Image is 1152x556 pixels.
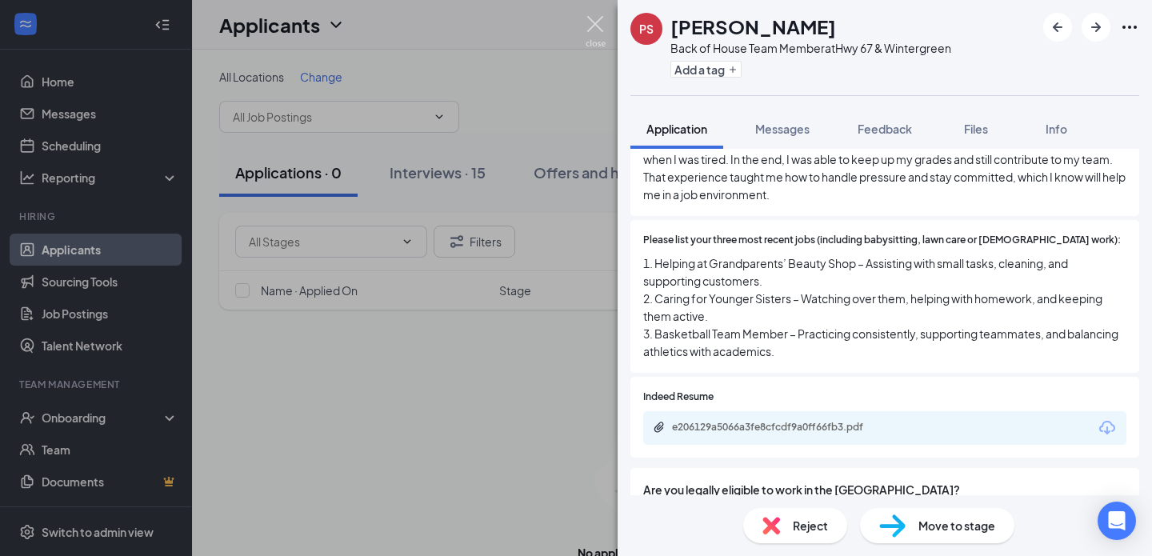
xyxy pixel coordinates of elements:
button: PlusAdd a tag [670,61,742,78]
svg: Plus [728,65,738,74]
h1: [PERSON_NAME] [670,13,836,40]
div: Back of House Team Member at Hwy 67 & Wintergreen [670,40,951,56]
span: Move to stage [918,517,995,534]
button: ArrowRight [1082,13,1110,42]
span: Info [1046,122,1067,136]
span: Indeed Resume [643,390,714,405]
span: Reject [793,517,828,534]
span: Are you legally eligible to work in the [GEOGRAPHIC_DATA]? [643,481,1126,498]
svg: Ellipses [1120,18,1139,37]
svg: ArrowRight [1086,18,1106,37]
div: Open Intercom Messenger [1098,502,1136,540]
div: e206129a5066a3fe8cfcdf9a0ff66fb3.pdf [672,421,896,434]
span: Files [964,122,988,136]
svg: Download [1098,418,1117,438]
span: Application [646,122,707,136]
span: 1. Helping at Grandparents’ Beauty Shop – Assisting with small tasks, cleaning, and supporting cu... [643,254,1126,360]
span: Messages [755,122,810,136]
svg: ArrowLeftNew [1048,18,1067,37]
span: A difficult task I’ve faced was balancing my schoolwork in the [GEOGRAPHIC_DATA] while also playi... [643,98,1126,203]
button: ArrowLeftNew [1043,13,1072,42]
a: Paperclipe206129a5066a3fe8cfcdf9a0ff66fb3.pdf [653,421,912,436]
span: Please list your three most recent jobs (including babysitting, lawn care or [DEMOGRAPHIC_DATA] w... [643,233,1121,248]
svg: Paperclip [653,421,666,434]
div: PS [639,21,654,37]
span: Feedback [858,122,912,136]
